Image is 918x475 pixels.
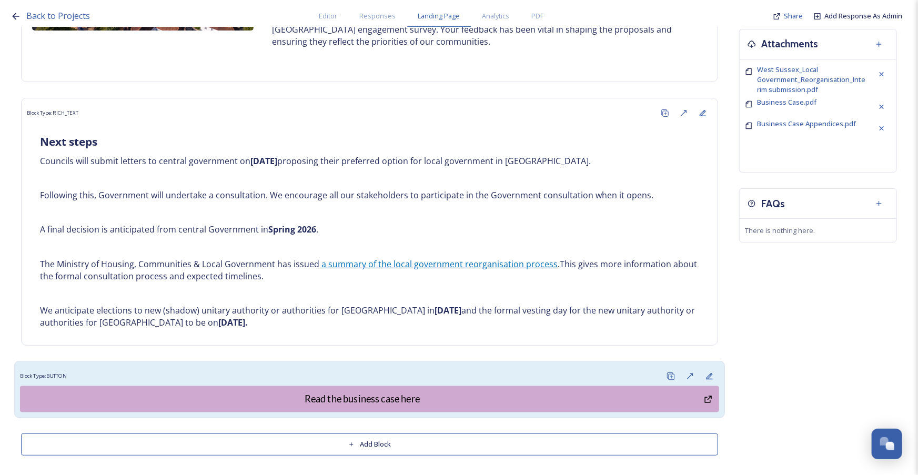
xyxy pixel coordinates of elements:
span: Block Type: BUTTON [20,373,67,381]
strong: [DATE]. [218,317,248,328]
button: Add Block [21,433,718,455]
p: We anticipate elections to new (shadow) unitary authority or authorities for [GEOGRAPHIC_DATA] in... [40,305,699,328]
span: Back to Projects [26,10,90,22]
h3: FAQs [761,196,785,211]
a: a summary of the local government reorganisation process [321,258,558,270]
strong: [DATE] [435,305,461,316]
span: Responses [360,11,396,21]
strong: [DATE] [250,155,277,167]
h3: Attachments [761,36,818,52]
span: Landing Page [418,11,460,21]
span: There is nothing here. [745,226,815,235]
p: The Ministry of Housing, Communities & Local Government has issued This gives more information ab... [40,258,699,282]
span: Share [784,11,803,21]
div: Read the business case here [26,392,698,407]
span: PDF [532,11,544,21]
a: Back to Projects [26,9,90,23]
span: Editor [319,11,338,21]
strong: Next steps [40,134,97,149]
button: Read the business case here [20,386,719,412]
span: Block Type: RICH_TEXT [27,109,78,117]
span: Business Case.pdf [757,97,816,107]
span: Analytics [482,11,510,21]
p: Councils will submit letters to central government on proposing their preferred option for local ... [40,155,699,167]
span: Business Case Appendices.pdf [757,119,856,128]
p: Following this, Government will undertake a consultation. We encourage all our stakeholders to pa... [40,189,699,201]
p: A final decision is anticipated from central Government in . [40,224,699,236]
button: Open Chat [872,429,902,459]
strong: Spring 2026 [268,224,316,235]
span: West Sussex_Local Government_Reorganisation_Interim submission.pdf [757,65,865,94]
span: . [558,258,560,270]
a: Add Response As Admin [824,11,902,21]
